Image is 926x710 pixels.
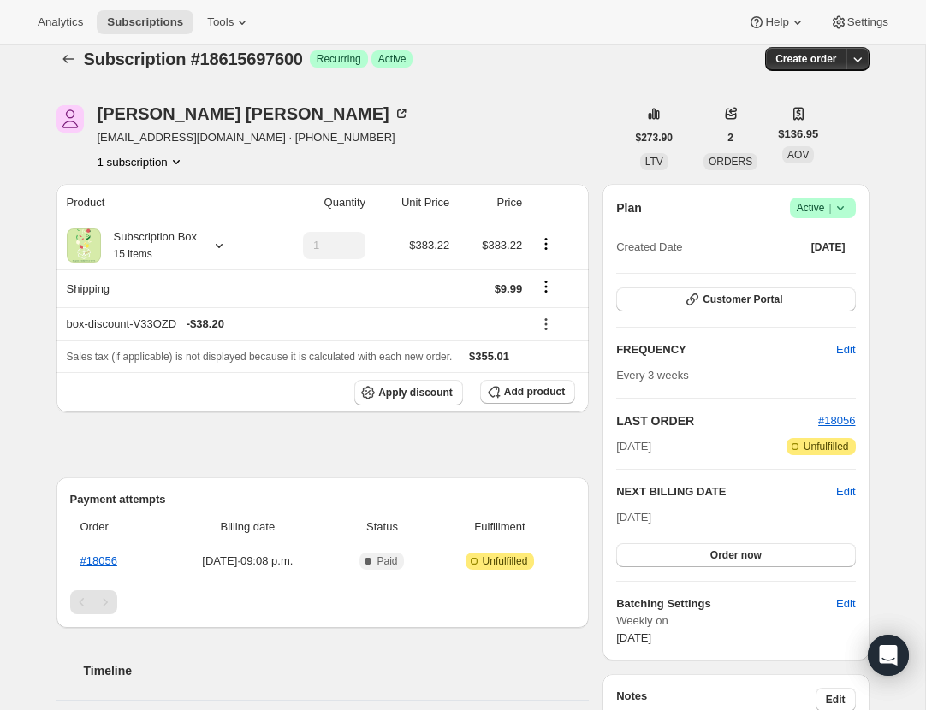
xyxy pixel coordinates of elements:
h2: Timeline [84,662,590,679]
h6: Batching Settings [616,595,836,612]
button: Shipping actions [532,277,560,296]
th: Product [56,184,266,222]
span: $355.01 [469,350,509,363]
span: Every 3 weeks [616,369,689,382]
small: 15 items [114,248,152,260]
nav: Pagination [70,590,576,614]
div: box-discount-V33OZD [67,316,523,333]
button: Add product [480,380,575,404]
button: Analytics [27,10,93,34]
span: Analytics [38,15,83,29]
div: Open Intercom Messenger [868,635,909,676]
span: [DATE] [616,438,651,455]
span: Paid [377,554,397,568]
button: $273.90 [626,126,683,150]
button: Order now [616,543,855,567]
span: Active [378,52,407,66]
span: [DATE] [616,511,651,524]
span: Help [765,15,788,29]
span: Billing date [165,518,329,535]
span: Edit [836,341,855,358]
button: #18056 [818,412,855,429]
span: Unfulfilled [804,440,849,453]
span: - $38.20 [187,316,224,333]
span: $383.22 [409,239,449,251]
span: $273.90 [636,131,673,145]
button: Tools [197,10,261,34]
button: [DATE] [801,235,856,259]
th: Shipping [56,269,266,307]
span: 2 [727,131,733,145]
button: Product actions [532,234,560,253]
h2: LAST ORDER [616,412,818,429]
th: Quantity [266,184,371,222]
span: $383.22 [482,239,522,251]
span: Weekly on [616,612,855,630]
span: $136.95 [778,126,818,143]
span: Recurring [317,52,361,66]
span: AOV [787,149,809,161]
span: Create order [775,52,836,66]
span: Edit [826,693,846,707]
h2: FREQUENCY [616,341,836,358]
div: [PERSON_NAME] [PERSON_NAME] [98,105,410,122]
th: Unit Price [371,184,454,222]
button: Edit [826,590,865,618]
span: Unfulfilled [483,554,528,568]
button: Edit [836,483,855,500]
button: Subscriptions [56,47,80,71]
span: Order now [710,548,762,562]
span: Tools [207,15,234,29]
a: #18056 [80,554,117,567]
span: Customer Portal [703,293,782,306]
span: [DATE] [811,240,846,254]
button: Customer Portal [616,287,855,311]
button: Settings [820,10,899,34]
span: [EMAIL_ADDRESS][DOMAIN_NAME] · [PHONE_NUMBER] [98,129,410,146]
h2: Plan [616,199,642,216]
span: ORDERS [709,156,752,168]
button: 2 [717,126,744,150]
span: Subscriptions [107,15,183,29]
span: LTV [645,156,663,168]
button: Help [738,10,816,34]
button: Subscriptions [97,10,193,34]
span: [DATE] [616,631,651,644]
span: Subscription #18615697600 [84,50,303,68]
th: Price [454,184,527,222]
span: Active [797,199,849,216]
th: Order [70,508,161,546]
button: Apply discount [354,380,463,405]
span: Add product [504,385,565,399]
button: Product actions [98,153,185,170]
img: product img [67,228,101,263]
div: Subscription Box [101,228,198,263]
h2: NEXT BILLING DATE [616,483,836,500]
a: #18056 [818,414,855,427]
span: | [828,201,831,215]
button: Create order [765,47,846,71]
span: [DATE] · 09:08 p.m. [165,553,329,570]
span: Adam Johnson [56,105,84,133]
span: Sales tax (if applicable) is not displayed because it is calculated with each new order. [67,351,453,363]
span: Created Date [616,239,682,256]
span: Apply discount [378,386,453,399]
span: Settings [847,15,888,29]
span: Fulfillment [435,518,565,535]
span: $9.99 [495,282,523,295]
span: Status [340,518,424,535]
h2: Payment attempts [70,491,576,508]
span: Edit [836,595,855,612]
button: Edit [826,336,865,364]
